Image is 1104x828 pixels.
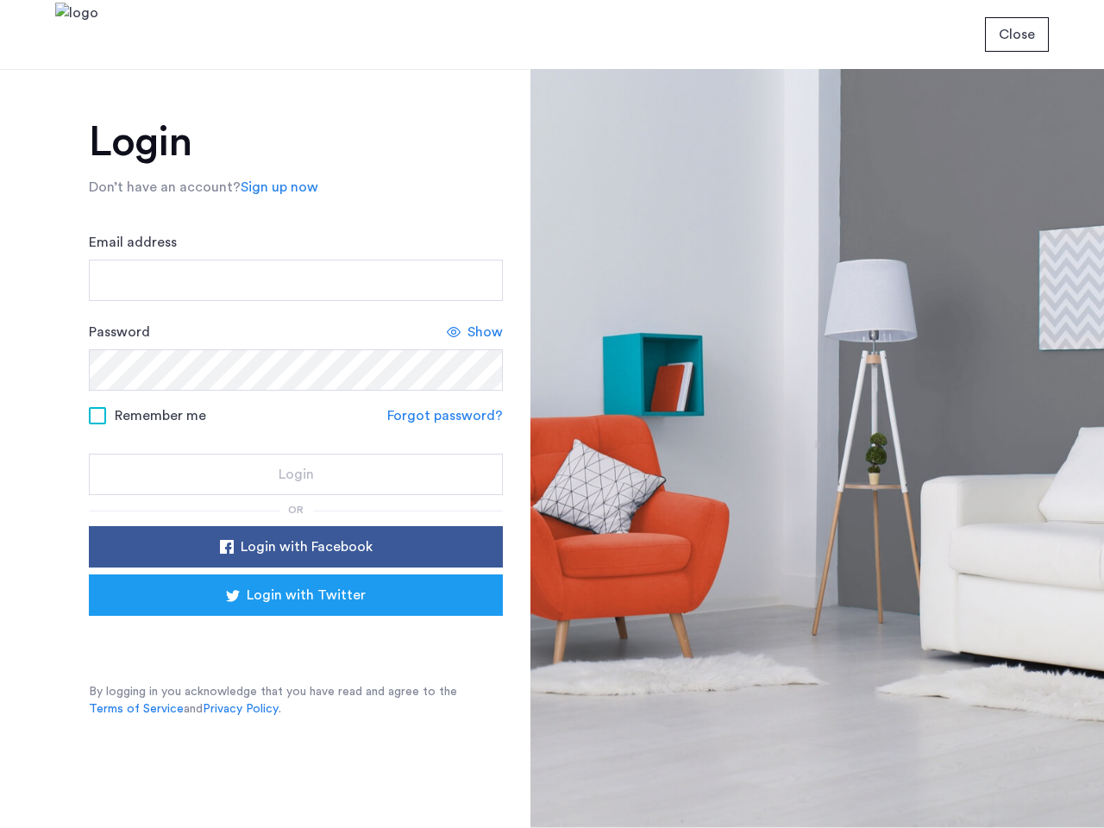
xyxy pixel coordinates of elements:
[241,536,373,557] span: Login with Facebook
[115,405,206,426] span: Remember me
[467,322,503,342] span: Show
[247,585,366,605] span: Login with Twitter
[89,526,503,568] button: button
[241,177,318,198] a: Sign up now
[55,3,98,67] img: logo
[89,180,241,194] span: Don’t have an account?
[387,405,503,426] a: Forgot password?
[279,464,314,485] span: Login
[288,505,304,515] span: or
[89,574,503,616] button: button
[89,232,177,253] label: Email address
[999,24,1035,45] span: Close
[89,700,184,718] a: Terms of Service
[89,454,503,495] button: button
[89,122,503,163] h1: Login
[89,683,503,718] p: By logging in you acknowledge that you have read and agree to the and .
[89,322,150,342] label: Password
[203,700,279,718] a: Privacy Policy
[985,17,1049,52] button: button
